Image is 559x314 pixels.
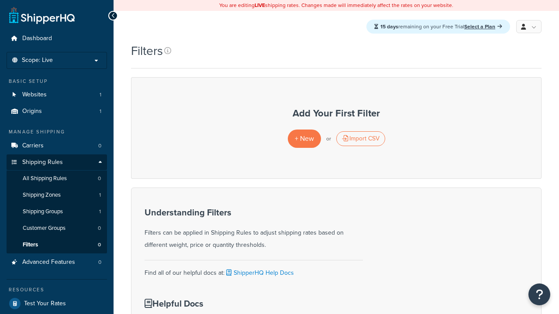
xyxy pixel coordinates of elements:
span: Test Your Rates [24,300,66,307]
div: remaining on your Free Trial [366,20,510,34]
span: Scope: Live [22,57,53,64]
li: Origins [7,103,107,119]
a: All Shipping Rules 0 [7,171,107,187]
span: 0 [98,225,101,232]
strong: 15 days [380,23,398,31]
li: Customer Groups [7,220,107,236]
span: Origins [22,108,42,115]
span: 1 [99,191,101,199]
button: Open Resource Center [528,283,550,305]
span: 0 [98,142,101,150]
a: + New [288,130,321,147]
a: Select a Plan [464,23,502,31]
li: Websites [7,87,107,103]
h3: Understanding Filters [145,208,363,217]
a: Advanced Features 0 [7,254,107,270]
span: 1 [100,91,101,99]
li: All Shipping Rules [7,171,107,187]
h3: Helpful Docs [145,299,323,308]
span: Shipping Rules [22,159,63,166]
a: Shipping Rules [7,154,107,171]
a: ShipperHQ Home [9,7,75,24]
span: Filters [23,241,38,249]
div: Import CSV [336,131,385,146]
p: or [326,133,331,145]
span: 0 [98,175,101,182]
a: Shipping Groups 1 [7,204,107,220]
span: 0 [98,241,101,249]
a: Carriers 0 [7,138,107,154]
span: All Shipping Rules [23,175,67,182]
div: Filters can be applied in Shipping Rules to adjust shipping rates based on different weight, pric... [145,208,363,251]
span: Customer Groups [23,225,66,232]
li: Carriers [7,138,107,154]
span: Shipping Groups [23,208,63,215]
span: Advanced Features [22,259,75,266]
a: Origins 1 [7,103,107,119]
a: Test Your Rates [7,296,107,311]
div: Manage Shipping [7,128,107,136]
a: Websites 1 [7,87,107,103]
span: Shipping Zones [23,191,61,199]
span: Carriers [22,142,44,150]
a: Shipping Zones 1 [7,187,107,203]
a: Customer Groups 0 [7,220,107,236]
h3: Add Your First Filter [140,108,532,119]
b: LIVE [255,1,265,9]
div: Basic Setup [7,78,107,85]
li: Advanced Features [7,254,107,270]
span: Dashboard [22,35,52,42]
div: Find all of our helpful docs at: [145,260,363,279]
a: ShipperHQ Help Docs [224,268,294,277]
li: Shipping Zones [7,187,107,203]
span: 1 [100,108,101,115]
a: Filters 0 [7,237,107,253]
span: 0 [98,259,101,266]
li: Shipping Rules [7,154,107,254]
span: 1 [99,208,101,215]
li: Shipping Groups [7,204,107,220]
a: Dashboard [7,31,107,47]
span: + New [295,133,314,143]
span: Websites [22,91,47,99]
li: Filters [7,237,107,253]
h1: Filters [131,42,163,59]
div: Resources [7,286,107,294]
